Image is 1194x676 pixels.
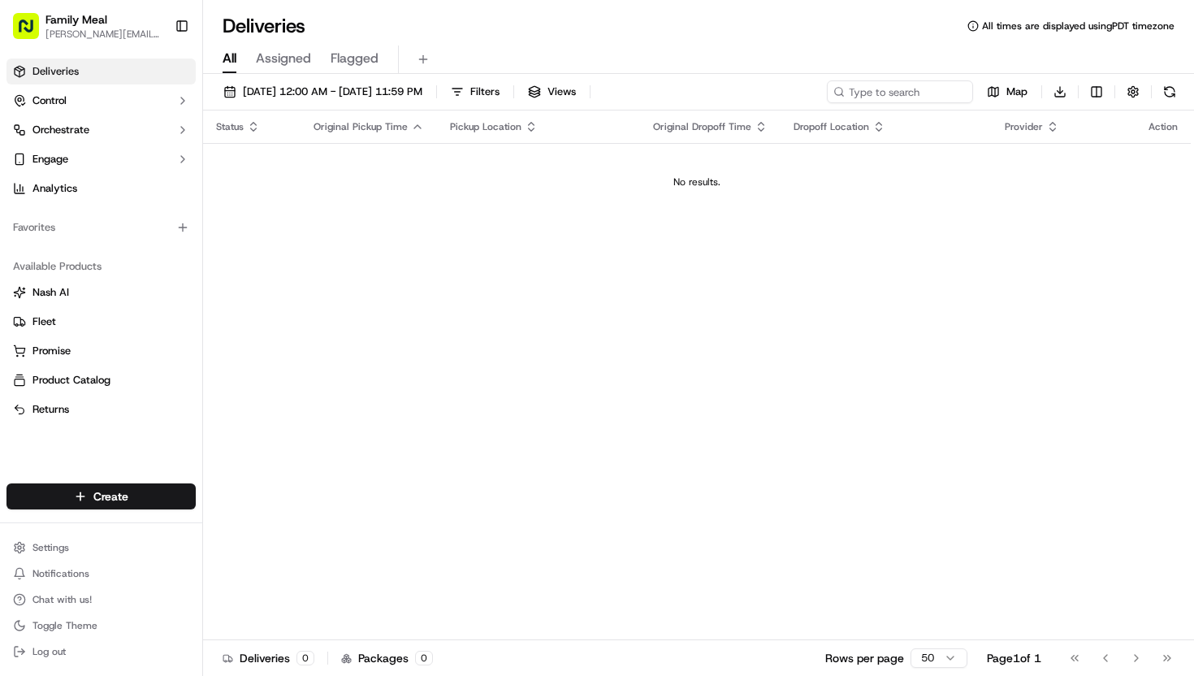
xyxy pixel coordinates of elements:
[6,562,196,585] button: Notifications
[210,175,1184,188] div: No results.
[216,80,430,103] button: [DATE] 12:00 AM - [DATE] 11:59 PM
[223,49,236,68] span: All
[223,650,314,666] div: Deliveries
[32,181,77,196] span: Analytics
[6,338,196,364] button: Promise
[13,402,189,417] a: Returns
[521,80,583,103] button: Views
[1006,84,1027,99] span: Map
[6,146,196,172] button: Engage
[794,120,869,133] span: Dropoff Location
[450,120,521,133] span: Pickup Location
[980,80,1035,103] button: Map
[32,123,89,137] span: Orchestrate
[6,483,196,509] button: Create
[93,488,128,505] span: Create
[32,645,66,658] span: Log out
[547,84,576,99] span: Views
[6,309,196,335] button: Fleet
[32,64,79,79] span: Deliveries
[653,120,751,133] span: Original Dropoff Time
[6,6,168,45] button: Family Meal[PERSON_NAME][EMAIL_ADDRESS][DOMAIN_NAME]
[982,19,1175,32] span: All times are displayed using PDT timezone
[32,593,92,606] span: Chat with us!
[6,117,196,143] button: Orchestrate
[331,49,379,68] span: Flagged
[216,120,244,133] span: Status
[470,84,500,99] span: Filters
[6,614,196,637] button: Toggle Theme
[45,28,162,41] button: [PERSON_NAME][EMAIL_ADDRESS][DOMAIN_NAME]
[256,49,311,68] span: Assigned
[314,120,408,133] span: Original Pickup Time
[443,80,507,103] button: Filters
[825,650,904,666] p: Rows per page
[32,541,69,554] span: Settings
[415,651,433,665] div: 0
[32,285,69,300] span: Nash AI
[32,402,69,417] span: Returns
[6,588,196,611] button: Chat with us!
[1149,120,1178,133] div: Action
[6,253,196,279] div: Available Products
[987,650,1041,666] div: Page 1 of 1
[296,651,314,665] div: 0
[13,344,189,358] a: Promise
[6,214,196,240] div: Favorites
[32,93,67,108] span: Control
[243,84,422,99] span: [DATE] 12:00 AM - [DATE] 11:59 PM
[13,314,189,329] a: Fleet
[6,58,196,84] a: Deliveries
[6,279,196,305] button: Nash AI
[32,344,71,358] span: Promise
[827,80,973,103] input: Type to search
[45,11,107,28] button: Family Meal
[13,373,189,388] a: Product Catalog
[32,567,89,580] span: Notifications
[32,314,56,329] span: Fleet
[6,175,196,201] a: Analytics
[32,373,110,388] span: Product Catalog
[32,619,97,632] span: Toggle Theme
[1005,120,1043,133] span: Provider
[223,13,305,39] h1: Deliveries
[1158,80,1181,103] button: Refresh
[32,152,68,167] span: Engage
[13,285,189,300] a: Nash AI
[6,396,196,422] button: Returns
[6,640,196,663] button: Log out
[6,367,196,393] button: Product Catalog
[6,536,196,559] button: Settings
[6,88,196,114] button: Control
[341,650,433,666] div: Packages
